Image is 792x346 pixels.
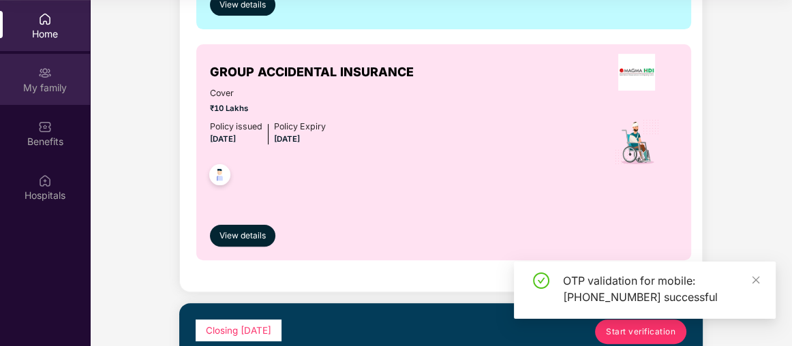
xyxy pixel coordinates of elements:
span: View details [219,230,266,242]
span: Start verification [606,326,675,339]
span: check-circle [533,272,549,289]
img: svg+xml;base64,PHN2ZyB4bWxucz0iaHR0cDovL3d3dy53My5vcmcvMjAwMC9zdmciIHdpZHRoPSI0OC45NDMiIGhlaWdodD... [203,160,237,193]
span: Cover [210,86,326,100]
span: ₹10 Lakhs [210,102,326,114]
button: View details [210,225,275,247]
img: svg+xml;base64,PHN2ZyBpZD0iSG9zcGl0YWxzIiB4bWxucz0iaHR0cDovL3d3dy53My5vcmcvMjAwMC9zdmciIHdpZHRoPS... [38,174,52,187]
img: svg+xml;base64,PHN2ZyBpZD0iQmVuZWZpdHMiIHhtbG5zPSJodHRwOi8vd3d3LnczLm9yZy8yMDAwL3N2ZyIgd2lkdGg9Ij... [38,120,52,133]
div: Policy issued [210,120,262,133]
span: GROUP ACCIDENTAL INSURANCE [210,63,414,82]
div: OTP validation for mobile: [PHONE_NUMBER] successful [563,272,759,305]
span: close [751,275,761,285]
img: insurerLogo [618,54,655,91]
a: Start verification [595,319,686,344]
div: Policy Expiry [274,120,326,133]
img: svg+xml;base64,PHN2ZyBpZD0iSG9tZSIgeG1sbnM9Imh0dHA6Ly93d3cudzMub3JnLzIwMDAvc3ZnIiB3aWR0aD0iMjAiIG... [38,12,52,26]
span: Closing [DATE] [206,325,271,336]
span: [DATE] [274,134,300,144]
span: [DATE] [210,134,236,144]
img: icon [613,119,660,166]
img: svg+xml;base64,PHN2ZyB3aWR0aD0iMjAiIGhlaWdodD0iMjAiIHZpZXdCb3g9IjAgMCAyMCAyMCIgZmlsbD0ibm9uZSIgeG... [38,66,52,80]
